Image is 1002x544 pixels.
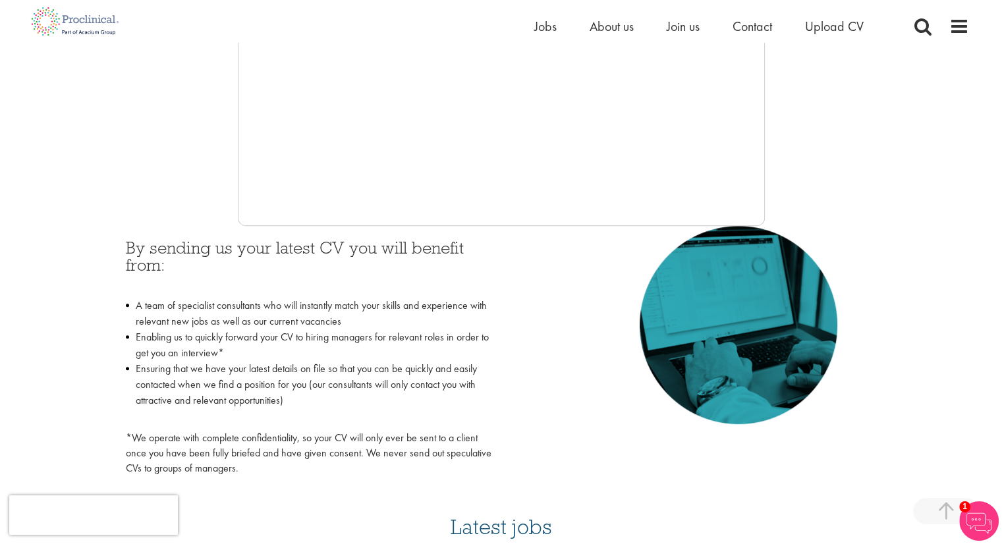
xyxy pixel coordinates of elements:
p: *We operate with complete confidentiality, so your CV will only ever be sent to a client once you... [126,431,491,476]
a: Upload CV [805,18,864,35]
a: About us [590,18,634,35]
a: Contact [733,18,772,35]
span: 1 [959,501,970,512]
a: Join us [667,18,700,35]
img: Chatbot [959,501,999,541]
iframe: reCAPTCHA [9,495,178,535]
li: Enabling us to quickly forward your CV to hiring managers for relevant roles in order to get you ... [126,329,491,361]
a: Jobs [534,18,557,35]
li: A team of specialist consultants who will instantly match your skills and experience with relevan... [126,298,491,329]
h3: By sending us your latest CV you will benefit from: [126,239,491,291]
li: Ensuring that we have your latest details on file so that you can be quickly and easily contacted... [126,361,491,424]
